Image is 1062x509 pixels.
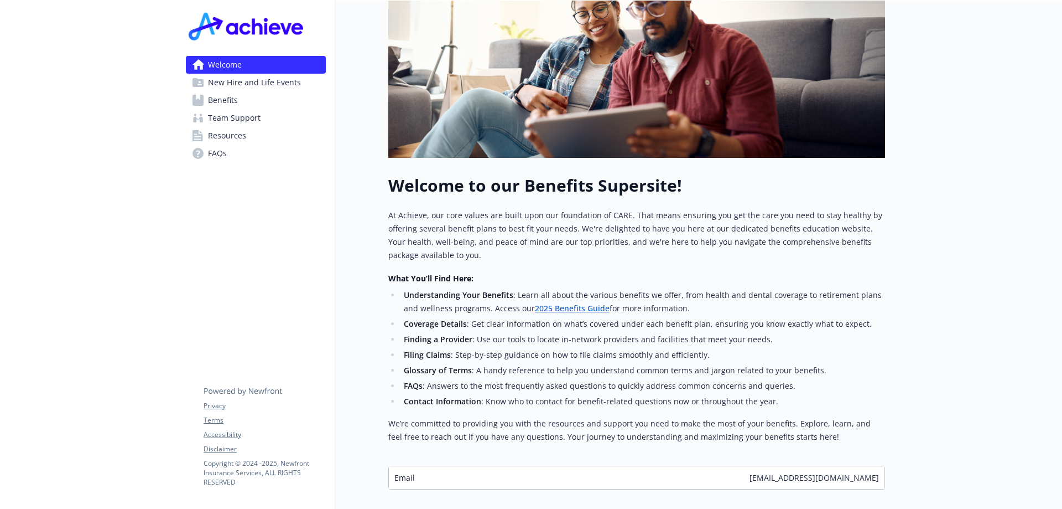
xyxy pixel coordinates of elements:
p: We’re committed to providing you with the resources and support you need to make the most of your... [388,417,885,444]
span: Benefits [208,91,238,109]
a: Benefits [186,91,326,109]
li: : Know who to contact for benefit-related questions now or throughout the year. [400,395,885,408]
strong: Coverage Details [404,318,467,329]
li: : Step-by-step guidance on how to file claims smoothly and efficiently. [400,348,885,362]
a: Disclaimer [204,444,325,454]
a: Terms [204,415,325,425]
span: Email [394,472,415,484]
strong: FAQs [404,381,423,391]
strong: Glossary of Terms [404,365,472,376]
li: : Answers to the most frequently asked questions to quickly address common concerns and queries. [400,379,885,393]
strong: Filing Claims [404,349,451,360]
a: New Hire and Life Events [186,74,326,91]
span: Team Support [208,109,261,127]
a: FAQs [186,145,326,162]
strong: Understanding Your Benefits [404,290,513,300]
a: Accessibility [204,430,325,440]
li: : Get clear information on what’s covered under each benefit plan, ensuring you know exactly what... [400,317,885,331]
strong: Contact Information [404,396,481,407]
a: Team Support [186,109,326,127]
span: New Hire and Life Events [208,74,301,91]
strong: What You’ll Find Here: [388,273,473,284]
li: : Learn all about the various benefits we offer, from health and dental coverage to retirement pl... [400,289,885,315]
a: Privacy [204,401,325,411]
p: At Achieve, our core values are built upon our foundation of CARE. That means ensuring you get th... [388,209,885,262]
a: Welcome [186,56,326,74]
span: Welcome [208,56,242,74]
a: 2025 Benefits Guide [535,303,610,313]
li: : A handy reference to help you understand common terms and jargon related to your benefits. [400,364,885,377]
span: [EMAIL_ADDRESS][DOMAIN_NAME] [749,472,879,484]
h1: Welcome to our Benefits Supersite! [388,176,885,196]
span: Resources [208,127,246,145]
strong: Finding a Provider [404,334,472,345]
li: : Use our tools to locate in-network providers and facilities that meet your needs. [400,333,885,346]
span: FAQs [208,145,227,162]
p: Copyright © 2024 - 2025 , Newfront Insurance Services, ALL RIGHTS RESERVED [204,459,325,487]
a: Resources [186,127,326,145]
